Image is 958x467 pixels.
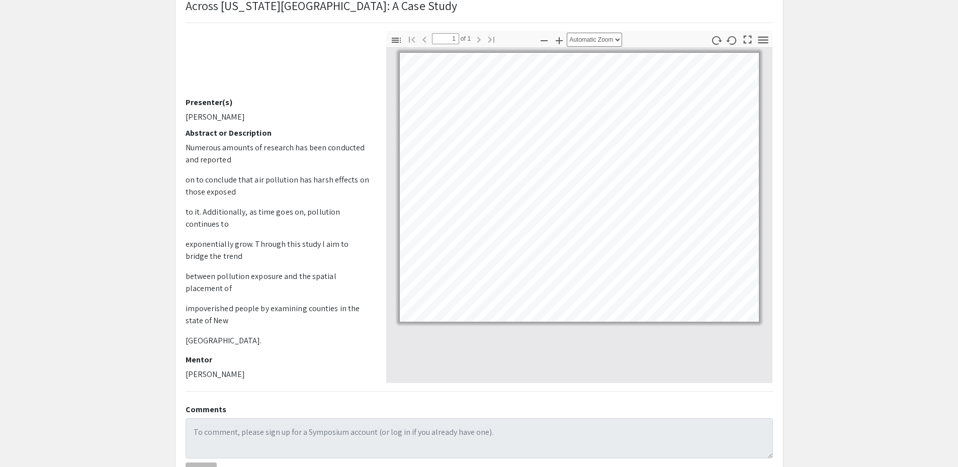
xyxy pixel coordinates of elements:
h2: Mentor [186,355,371,364]
button: Previous Page [416,32,433,46]
button: Go to Last Page [483,32,500,46]
button: Rotate Counterclockwise [723,33,740,47]
button: Toggle Sidebar [388,33,405,47]
button: Rotate Clockwise [708,33,725,47]
span: of 1 [459,33,471,44]
p: [PERSON_NAME] [186,111,371,123]
div: Page 1 [395,48,763,326]
p: to it. Additionally, as time goes on, pollution continues to [186,206,371,230]
select: Zoom [567,33,622,47]
p: on to conclude that air pollution has harsh effects on those exposed [186,174,371,198]
p: Numerous amounts of research has been conducted and reported [186,142,371,166]
iframe: Chat [8,422,43,459]
button: Tools [754,33,771,47]
button: Zoom In [551,33,568,47]
input: Page [432,33,459,44]
p: [GEOGRAPHIC_DATA]. [186,335,371,347]
h2: Presenter(s) [186,98,371,107]
p: between pollution exposure and the spatial placement of [186,270,371,295]
p: impoverished people by examining counties in the state of New [186,303,371,327]
button: Next Page [470,32,487,46]
p: exponentially grow. Through this study I aim to bridge the trend [186,238,371,262]
h2: Comments [186,405,773,414]
button: Zoom Out [536,33,553,47]
p: [PERSON_NAME] [186,368,371,381]
h2: Abstract or Description [186,128,371,138]
button: Go to First Page [403,32,420,46]
button: Switch to Presentation Mode [739,31,756,46]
